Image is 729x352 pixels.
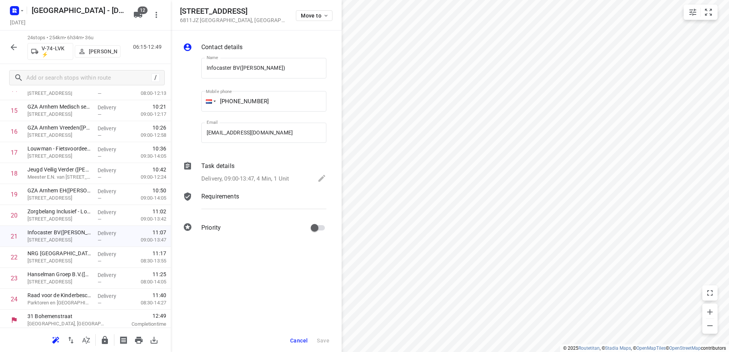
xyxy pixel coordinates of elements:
[27,166,92,173] p: Jeugd Veilig Verder (Lieke Appelhof)
[128,90,166,97] p: 08:00-12:13
[98,154,101,159] span: —
[98,216,101,222] span: —
[7,18,29,27] h5: Project date
[287,334,311,347] button: Cancel
[563,346,726,351] li: © 2025 , © , © © contributors
[79,336,94,343] span: Sort by time window
[27,124,92,131] p: GZA Arnhem Vreeden(Marjan de Vries)
[98,300,101,306] span: —
[11,191,18,198] div: 19
[27,229,92,236] p: Infocaster BV(Remko Wijnbergen)
[153,145,166,152] span: 10:36
[27,152,92,160] p: Heerlenstraat 11A, Arnhem
[26,72,151,84] input: Add or search stops within route
[296,10,332,21] button: Move to
[27,43,73,60] button: V-74-LVK ⚡
[201,192,239,201] p: Requirements
[131,336,146,343] span: Print route
[128,278,166,286] p: 08:00-14:05
[27,103,92,110] p: GZA Arnhem Medisch secretariaat(Astrid Hengeveld)
[201,223,221,232] p: Priority
[153,250,166,257] span: 11:17
[27,270,92,278] p: Hanselman Groep B.V.(Femke Schreuder)
[27,90,92,97] p: Groningensingel 1, Arnhem
[605,346,631,351] a: Stadia Maps
[98,112,101,117] span: —
[128,131,166,139] p: 09:00-12:58
[27,278,92,286] p: Utrechtseweg 161, Oosterbeek
[27,215,92,223] p: Weerdjesstraat 168, Arnhem
[98,187,126,195] p: Delivery
[128,152,166,160] p: 09:30-14:05
[128,194,166,202] p: 09:00-14:05
[180,7,287,16] h5: [STREET_ADDRESS]
[27,173,92,181] p: Meester E.N. van Kleffensstraat 6, Arnhem
[180,17,287,23] p: 6811JZ [GEOGRAPHIC_DATA] , [GEOGRAPHIC_DATA]
[153,270,166,278] span: 11:25
[27,131,92,139] p: Groningensingel 1225, Arnhem
[11,170,18,177] div: 18
[89,48,117,54] p: [PERSON_NAME]
[11,107,18,114] div: 15
[27,299,92,307] p: Parktoren en Rijntoren, Arnhem
[701,5,716,20] button: Fit zoom
[128,173,166,181] p: 09:00-12:24
[98,125,126,132] p: Delivery
[27,187,92,194] p: GZA Arnhem EH(Marjan de Vries)
[98,133,101,138] span: —
[27,194,92,202] p: [STREET_ADDRESS]
[98,292,126,300] p: Delivery
[685,5,700,20] button: Map settings
[128,299,166,307] p: 08:30-14:27
[201,91,216,112] div: Netherlands: + 31
[116,312,166,320] span: 12:49
[63,336,79,343] span: Reverse route
[11,149,18,156] div: 17
[128,110,166,118] p: 09:00-12:17
[11,254,18,261] div: 22
[183,192,326,215] div: Requirements
[27,312,107,320] p: 31 Bohemenstraat
[98,258,101,264] span: —
[29,4,127,16] h5: Rename
[27,145,92,152] p: Louwman - Fietsvoordeelshop - Arnhem(Manon van Leeuwen-Feenstra (WIJZIGINGEN ALLEEN VIA MANON, DE...
[11,128,18,135] div: 16
[75,45,120,58] button: [PERSON_NAME]
[11,233,18,240] div: 21
[11,275,18,282] div: 23
[98,237,101,243] span: —
[27,257,92,265] p: [STREET_ADDRESS]
[98,174,101,180] span: —
[27,208,92,215] p: Zorgbelang Inclusief - Locatie Arnhem(Rebecca Wolf)
[153,187,166,194] span: 10:50
[116,320,166,328] p: Completion time
[290,338,308,344] span: Cancel
[116,336,131,343] span: Print shipping labels
[153,103,166,110] span: 10:21
[153,208,166,215] span: 11:02
[98,166,126,174] p: Delivery
[201,91,326,112] input: 1 (702) 123-4567
[153,229,166,236] span: 11:07
[301,13,329,19] span: Move to
[201,43,242,52] p: Contact details
[636,346,666,351] a: OpenMapTiles
[27,110,92,118] p: [STREET_ADDRESS]
[130,7,146,22] button: 12
[27,320,107,328] p: [GEOGRAPHIC_DATA], [GEOGRAPHIC_DATA]
[98,208,126,216] p: Delivery
[97,333,112,348] button: Lock route
[146,336,162,343] span: Download route
[27,291,92,299] p: Raad voor de Kinderbescherming - Arnhem(Marissa Davelaar)
[98,104,126,111] p: Delivery
[98,250,126,258] p: Delivery
[317,174,326,183] svg: Edit
[201,162,234,171] p: Task details
[128,257,166,265] p: 08:30-13:55
[578,346,600,351] a: Routetitan
[684,5,718,20] div: small contained button group
[138,6,148,14] span: 12
[183,162,326,184] div: Task detailsDelivery, 09:00-13:47, 4 Min, 1 Unit
[98,146,126,153] p: Delivery
[48,336,63,343] span: Reoptimize route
